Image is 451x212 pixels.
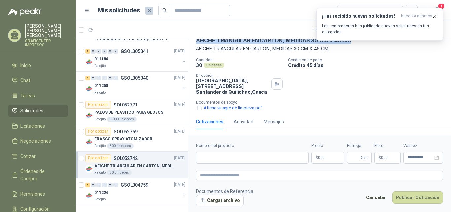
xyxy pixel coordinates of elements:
[174,102,185,108] p: [DATE]
[196,195,244,207] button: Cargar archivo
[196,100,448,105] p: Documentos de apoyo
[85,165,93,173] img: Company Logo
[85,101,111,109] div: Por cotizar
[107,170,132,175] div: 30 Unidades
[341,7,355,14] div: Todas
[107,143,134,149] div: 300 Unidades
[8,135,68,147] a: Negociaciones
[102,49,107,54] div: 0
[98,6,140,15] h1: Mis solicitudes
[85,138,93,146] img: Company Logo
[85,85,93,93] img: Company Logo
[113,183,118,187] div: 0
[162,8,167,13] span: search
[114,129,138,134] p: SOL052769
[8,105,68,117] a: Solicitudes
[94,109,163,116] p: PALOS DE PLASTICO PARA GLOBOS
[20,168,62,182] span: Órdenes de Compra
[108,183,113,187] div: 0
[91,49,96,54] div: 0
[114,156,138,161] p: SOL052742
[20,122,45,130] span: Licitaciones
[383,156,387,160] span: ,00
[438,3,445,9] span: 1
[96,183,101,187] div: 0
[8,120,68,132] a: Licitaciones
[20,77,30,84] span: Chat
[113,49,118,54] div: 0
[196,143,309,149] label: Nombre del producto
[94,63,106,69] p: Patojito
[20,92,35,99] span: Tareas
[102,183,107,187] div: 0
[318,156,324,160] span: 0
[8,59,68,72] a: Inicio
[381,156,387,160] span: 0
[76,98,188,125] a: Por cotizarSOL052771[DATE] Company LogoPALOS DE PLASTICO PARA GLOBOSPatojito1.000 Unidades
[8,165,68,185] a: Órdenes de Compra
[20,107,43,114] span: Solicitudes
[174,75,185,81] p: [DATE]
[312,25,346,35] div: 1 - 6 de 6
[94,143,106,149] p: Patojito
[174,155,185,161] p: [DATE]
[85,111,93,119] img: Company Logo
[174,128,185,135] p: [DATE]
[288,62,448,68] p: Crédito 45 días
[196,37,351,44] p: AFICHE TRIANGULAR EN CARTON, MEDIDAS 30 CM X 45 CM
[107,117,137,122] div: 1.000 Unidades
[85,47,187,69] a: 1 0 0 0 0 0 GSOL005041[DATE] Company Logo011184Patojito
[20,153,36,160] span: Cotizar
[85,183,90,187] div: 1
[25,39,68,47] p: GRAFICENTER IMPRESOS
[108,49,113,54] div: 0
[85,154,111,162] div: Por cotizar
[431,5,443,16] button: 1
[196,188,253,195] p: Documentos de Referencia
[85,128,111,136] div: Por cotizar
[85,181,187,202] a: 1 0 0 0 0 0 GSOL004759[DATE] Company Logo011224Patojito
[322,23,437,35] p: Los compradores han publicado nuevas solicitudes en tus categorías.
[311,143,344,149] label: Precio
[121,49,148,54] p: GSOL005041
[363,191,390,204] button: Cancelar
[85,58,93,66] img: Company Logo
[174,48,185,54] p: [DATE]
[264,118,284,125] div: Mensajes
[196,45,443,52] p: AFICHE TRIANGULAR EN CARTON, MEDIDAS 30 CM X 45 CM
[76,152,188,178] a: Por cotizarSOL052742[DATE] Company LogoAFICHE TRIANGULAR EN CARTON, MEDIDAS 30 CM X 45 CMPatojito...
[196,118,223,125] div: Cotizaciones
[8,150,68,163] a: Cotizar
[8,89,68,102] a: Tareas
[374,152,401,164] p: $ 0,00
[121,183,148,187] p: GSOL004759
[288,58,448,62] p: Condición de pago
[196,78,269,95] p: [GEOGRAPHIC_DATA], [STREET_ADDRESS] Santander de Quilichao , Cauca
[196,58,283,62] p: Cantidad
[374,143,401,149] label: Flete
[379,156,381,160] span: $
[145,7,153,15] span: 8
[403,143,443,149] label: Validez
[94,197,106,202] p: Patojito
[347,143,372,149] label: Entrega
[94,170,106,175] p: Patojito
[121,76,148,80] p: GSOL005040
[234,118,253,125] div: Actividad
[311,152,344,164] p: $0,00
[108,76,113,80] div: 0
[316,8,443,41] button: ¡Has recibido nuevas solicitudes!hace 24 minutos Los compradores han publicado nuevas solicitudes...
[94,56,108,62] p: 011184
[114,103,138,107] p: SOL052771
[25,24,68,38] p: [PERSON_NAME] [PERSON_NAME] [PERSON_NAME]
[8,74,68,87] a: Chat
[76,125,188,152] a: Por cotizarSOL052769[DATE] Company LogoFRASCO SPRAY ATOMIZADORPatojito300 Unidades
[20,137,51,145] span: Negociaciones
[94,117,106,122] p: Patojito
[94,83,108,89] p: 011250
[8,188,68,200] a: Remisiones
[85,49,90,54] div: 1
[360,152,368,163] span: Días
[196,62,202,68] p: 30
[85,192,93,199] img: Company Logo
